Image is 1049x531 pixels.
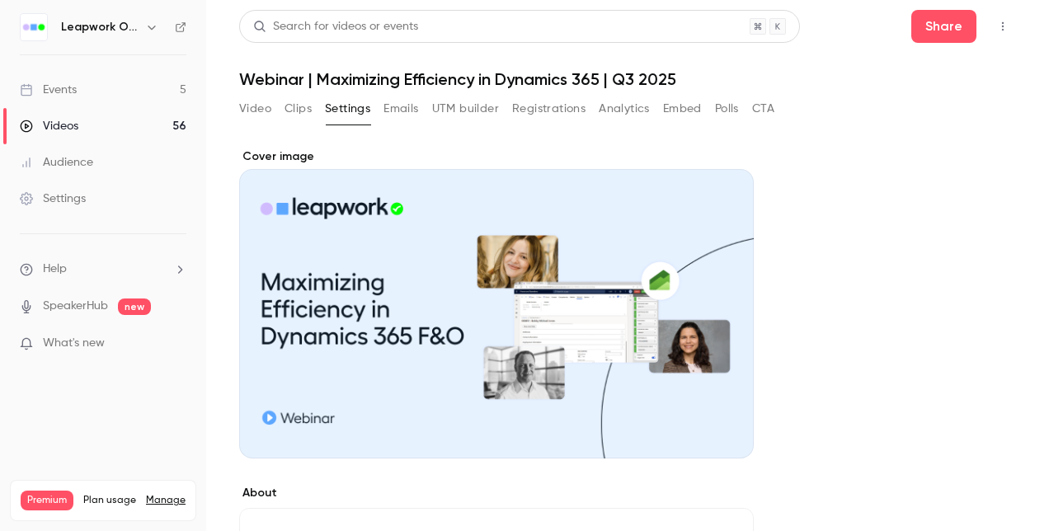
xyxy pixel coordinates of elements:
span: What's new [43,335,105,352]
button: Polls [715,96,739,122]
div: Audience [20,154,93,171]
span: Plan usage [83,494,136,507]
button: Embed [663,96,702,122]
a: SpeakerHub [43,298,108,315]
span: new [118,298,151,315]
button: Top Bar Actions [990,13,1016,40]
div: Settings [20,190,86,207]
img: Leapwork Online Event [21,14,47,40]
h1: Webinar | Maximizing Efficiency in Dynamics 365 | Q3 2025 [239,69,1016,89]
div: Videos [20,118,78,134]
span: Help [43,261,67,278]
a: Manage [146,494,186,507]
iframe: Noticeable Trigger [167,336,186,351]
label: Cover image [239,148,754,165]
button: Settings [325,96,370,122]
button: UTM builder [432,96,499,122]
button: Video [239,96,271,122]
section: Cover image [239,148,754,458]
button: Registrations [512,96,586,122]
div: Search for videos or events [253,18,418,35]
button: Emails [383,96,418,122]
button: Clips [285,96,312,122]
span: Premium [21,491,73,510]
button: Share [911,10,976,43]
div: Events [20,82,77,98]
button: Analytics [599,96,650,122]
li: help-dropdown-opener [20,261,186,278]
button: CTA [752,96,774,122]
h6: Leapwork Online Event [61,19,139,35]
label: About [239,485,754,501]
